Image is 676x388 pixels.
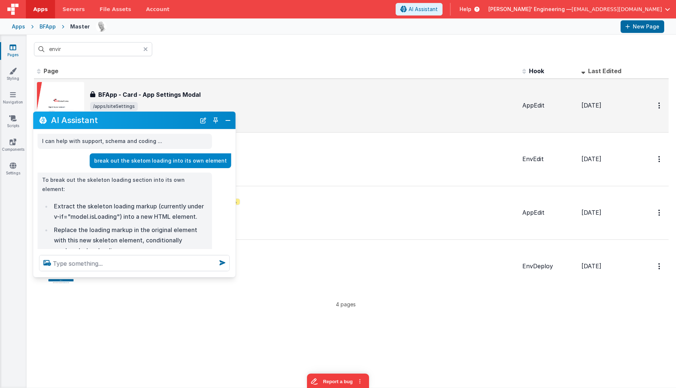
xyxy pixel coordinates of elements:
span: AI Assistant [409,6,438,13]
button: Options [654,98,666,113]
span: /apps/siteSettings [90,102,138,111]
div: BFApp [40,23,56,30]
p: 4 pages [34,300,658,308]
h3: BFApp - Card - App Settings Modal [98,90,201,99]
div: AppEdit [522,101,576,110]
button: New Page [621,20,664,33]
p: Card to edit an environment settings [90,114,516,121]
div: EnvEdit [522,155,576,163]
span: [PERSON_NAME]' Engineering — [488,6,571,13]
p: To break out the skeleton loading section into its own element: [42,176,208,194]
button: Options [654,152,666,167]
div: EnvDeploy [522,262,576,270]
span: Help [460,6,471,13]
span: [DATE] [581,262,601,270]
button: New Chat [198,115,208,126]
div: Master [70,23,90,30]
h2: AI Assistant [51,116,196,125]
span: [DATE] [581,102,601,109]
input: Search pages, id's ... [34,42,152,56]
button: Close [223,115,233,126]
li: Extract the skeleton loading markup (currently under v-if="model.isLoading") into a new HTML elem... [52,201,208,222]
span: Apps [33,6,48,13]
p: Card to edit an environment settings [90,167,516,175]
span: [DATE] [581,209,601,216]
li: Replace the loading markup in the original element with this new skeleton element, conditionally ... [52,225,208,256]
span: Page [44,67,58,75]
div: Apps [12,23,25,30]
img: 11ac31fe5dc3d0eff3fbbbf7b26fa6e1 [96,21,106,32]
button: AI Assistant [396,3,443,16]
span: [EMAIL_ADDRESS][DOMAIN_NAME] [571,6,662,13]
span: Hook [529,67,544,75]
span: [DATE] [581,155,601,163]
button: [PERSON_NAME]' Engineering — [EMAIL_ADDRESS][DOMAIN_NAME] [488,6,670,13]
button: Options [654,259,666,274]
p: break out the sketom loading into its own element [94,156,227,166]
button: Toggle Pin [211,115,221,126]
div: AppEdit [522,208,576,217]
span: Servers [62,6,85,13]
p: Main site edit page dev [90,221,516,228]
span: File Assets [100,6,132,13]
span: Last Edited [588,67,621,75]
button: Options [654,205,666,220]
p: I can help with support, schema and coding ... [42,137,208,146]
